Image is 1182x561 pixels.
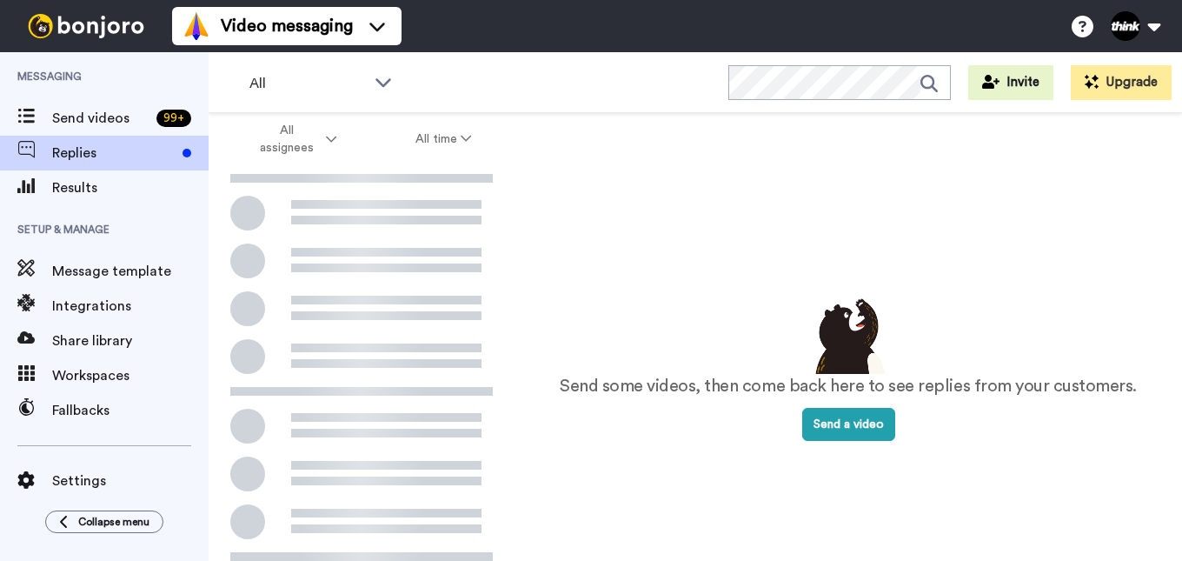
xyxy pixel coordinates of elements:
[52,471,209,491] span: Settings
[52,261,209,282] span: Message template
[52,108,149,129] span: Send videos
[21,14,151,38] img: bj-logo-header-white.svg
[249,73,366,94] span: All
[156,110,191,127] div: 99 +
[968,65,1053,100] button: Invite
[52,331,209,351] span: Share library
[802,418,895,431] a: Send a video
[52,365,209,386] span: Workspaces
[52,400,209,421] span: Fallbacks
[1071,65,1172,100] button: Upgrade
[802,408,895,441] button: Send a video
[252,122,322,157] span: All assignees
[52,143,176,164] span: Replies
[376,124,512,155] button: All time
[183,12,210,40] img: vm-color.svg
[221,14,353,38] span: Video messaging
[45,511,163,533] button: Collapse menu
[805,294,892,374] img: results-emptystates.png
[52,296,209,317] span: Integrations
[52,177,209,198] span: Results
[78,515,149,529] span: Collapse menu
[212,115,376,164] button: All assignees
[560,374,1137,399] p: Send some videos, then come back here to see replies from your customers.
